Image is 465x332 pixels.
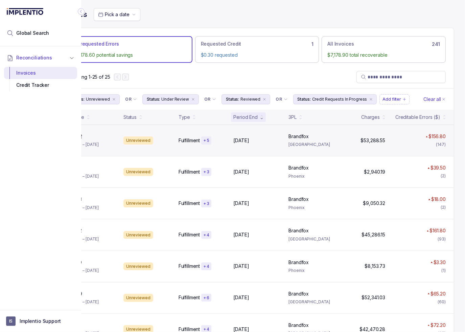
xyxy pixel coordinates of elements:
[427,293,429,295] img: red pointer upwards
[179,294,200,301] p: Fulfillment
[68,299,99,305] p: [DATE] – [DATE]
[4,66,77,93] div: Reconciliations
[234,169,249,175] p: [DATE]
[288,133,309,140] p: Brandfox
[427,167,429,169] img: red pointer upwards
[288,267,335,274] p: Phoenix
[427,325,429,326] img: red pointer upwards
[68,74,110,80] div: Remaining page entries
[365,263,385,270] p: $8,153.73
[234,200,249,207] p: [DATE]
[67,94,422,104] ul: Filter Group
[201,52,313,58] p: $0.30 requested
[441,173,446,179] div: (2)
[432,42,440,47] h6: 241
[67,94,120,104] button: Filter Chip Unreviewed
[431,196,446,203] p: $18.00
[203,295,209,301] p: + 6
[262,97,267,102] div: remove content
[6,316,75,326] button: User initialsImplentio Support
[123,199,153,207] div: Unreviewed
[86,96,110,103] p: Unreviewed
[74,52,187,58] p: $7,178.60 potential savings
[16,54,52,61] span: Reconciliations
[68,204,99,211] p: [DATE] – [DATE]
[441,204,446,211] div: (2)
[123,114,137,121] div: Status
[276,97,282,102] p: OR
[428,133,446,140] p: $156.80
[203,232,209,238] p: + 4
[68,36,446,63] ul: Action Tab Group
[68,236,99,242] p: [DATE] – [DATE]
[288,173,335,180] p: Phoenix
[203,169,209,175] p: + 3
[288,227,309,234] p: Brandfox
[68,141,99,148] p: [DATE] – [DATE]
[204,97,216,102] li: Filter Chip Connector undefined
[142,94,199,104] button: Filter Chip Under Review
[123,231,153,239] div: Unreviewed
[288,114,297,121] div: 3PL
[125,97,137,102] li: Filter Chip Connector undefined
[361,137,386,144] p: $53,288.55
[125,97,132,102] p: OR
[123,136,153,145] div: Unreviewed
[204,97,211,102] p: OR
[298,96,311,103] p: Status:
[273,95,290,104] button: Filter Chip Connector undefined
[438,299,446,305] div: (60)
[379,94,410,104] button: Filter Chip Add filter
[68,74,110,80] p: Showing 1-25 of 25
[68,267,99,274] p: [DATE] – [DATE]
[364,169,385,175] p: $2,940.19
[288,259,309,266] p: Brandfox
[77,7,85,16] div: Collapse Icon
[105,11,129,17] span: Pick a date
[234,137,249,144] p: [DATE]
[327,52,440,58] p: $7,178.90 total recoverable
[438,236,446,242] div: (93)
[293,94,377,104] button: Filter Chip Credit Requests In Progress
[74,41,119,47] p: Unrequested Errors
[288,204,335,211] p: Phoenix
[441,267,446,274] div: (1)
[362,231,386,238] p: $45,286.15
[201,41,241,47] p: Requested Credit
[203,201,209,206] p: + 3
[203,138,209,143] p: + 5
[179,231,200,238] p: Fulfillment
[179,200,200,207] p: Fulfillment
[288,196,309,203] p: Brandfox
[20,318,61,325] p: Implentio Support
[312,96,367,103] p: Credit Requests In Progress
[431,290,446,297] p: $65.20
[431,322,446,329] p: $72.20
[234,114,258,121] div: Period End
[434,259,446,266] p: $3.30
[240,96,260,103] p: Reviewed
[179,169,200,175] p: Fulfillment
[395,114,440,121] div: Creditable Errors ($)
[428,199,430,200] img: red pointer upwards
[436,141,446,148] div: (147)
[123,294,153,302] div: Unreviewed
[203,264,209,269] p: + 4
[363,200,385,207] p: $9,050.32
[276,97,287,102] li: Filter Chip Connector undefined
[288,290,309,297] p: Brandfox
[179,114,190,121] div: Type
[226,96,239,103] p: Status:
[123,168,153,176] div: Unreviewed
[288,164,309,171] p: Brandfox
[234,294,249,301] p: [DATE]
[362,294,386,301] p: $52,341.03
[94,8,140,21] button: Date Range Picker
[222,94,270,104] button: Filter Chip Reviewed
[203,327,209,332] p: + 4
[147,96,160,103] p: Status:
[16,30,49,36] span: Global Search
[288,141,335,148] p: [GEOGRAPHIC_DATA]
